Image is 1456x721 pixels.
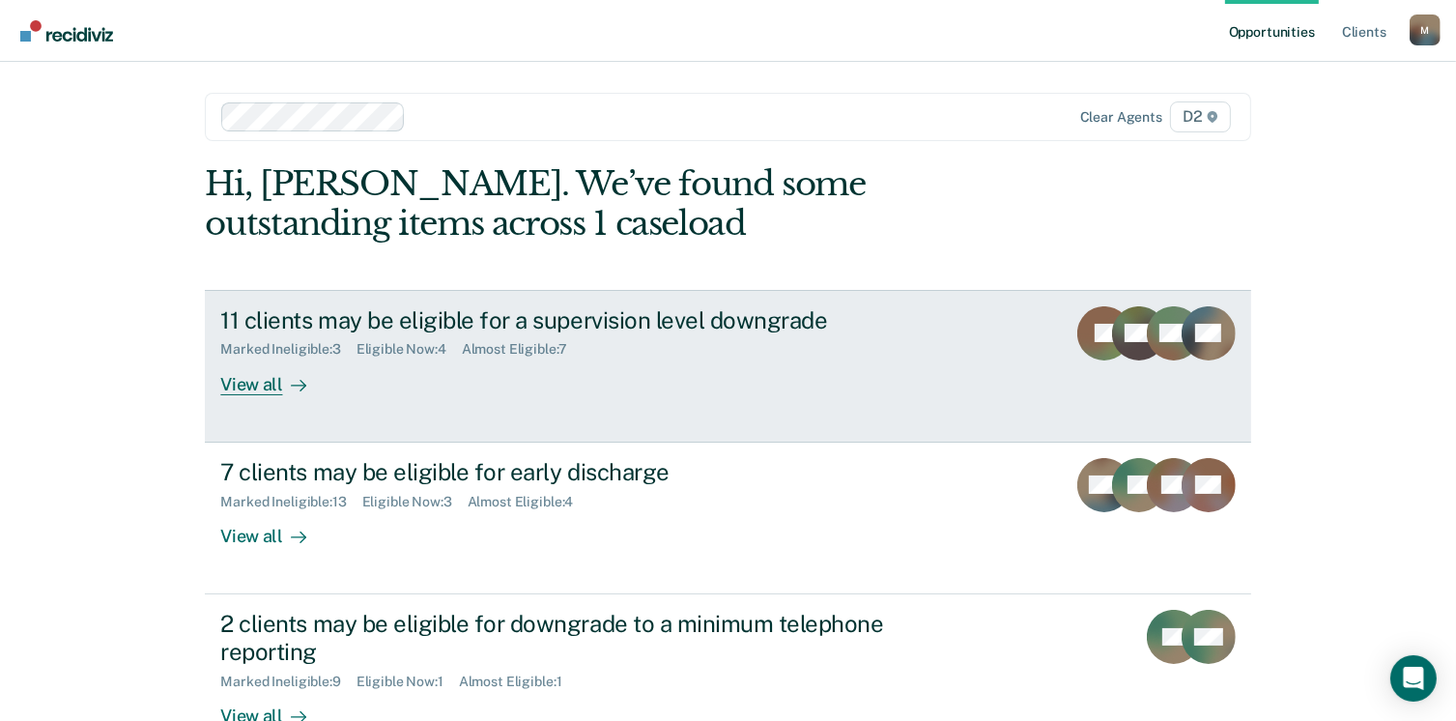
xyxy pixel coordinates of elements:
div: Almost Eligible : 4 [468,494,589,510]
div: Eligible Now : 3 [362,494,468,510]
div: Open Intercom Messenger [1390,655,1437,702]
div: Eligible Now : 4 [357,341,462,358]
div: Almost Eligible : 7 [462,341,583,358]
a: 7 clients may be eligible for early dischargeMarked Ineligible:13Eligible Now:3Almost Eligible:4V... [205,443,1250,594]
div: 11 clients may be eligible for a supervision level downgrade [220,306,899,334]
div: M [1410,14,1441,45]
div: Hi, [PERSON_NAME]. We’ve found some outstanding items across 1 caseload [205,164,1042,244]
div: Clear agents [1080,109,1162,126]
div: 7 clients may be eligible for early discharge [220,458,899,486]
a: 11 clients may be eligible for a supervision level downgradeMarked Ineligible:3Eligible Now:4Almo... [205,290,1250,443]
button: Profile dropdown button [1410,14,1441,45]
span: D2 [1170,101,1231,132]
div: 2 clients may be eligible for downgrade to a minimum telephone reporting [220,610,899,666]
div: Marked Ineligible : 13 [220,494,361,510]
div: Eligible Now : 1 [357,674,459,690]
div: View all [220,358,328,395]
div: View all [220,509,328,547]
div: Marked Ineligible : 9 [220,674,356,690]
div: Almost Eligible : 1 [459,674,578,690]
img: Recidiviz [20,20,113,42]
div: Marked Ineligible : 3 [220,341,356,358]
